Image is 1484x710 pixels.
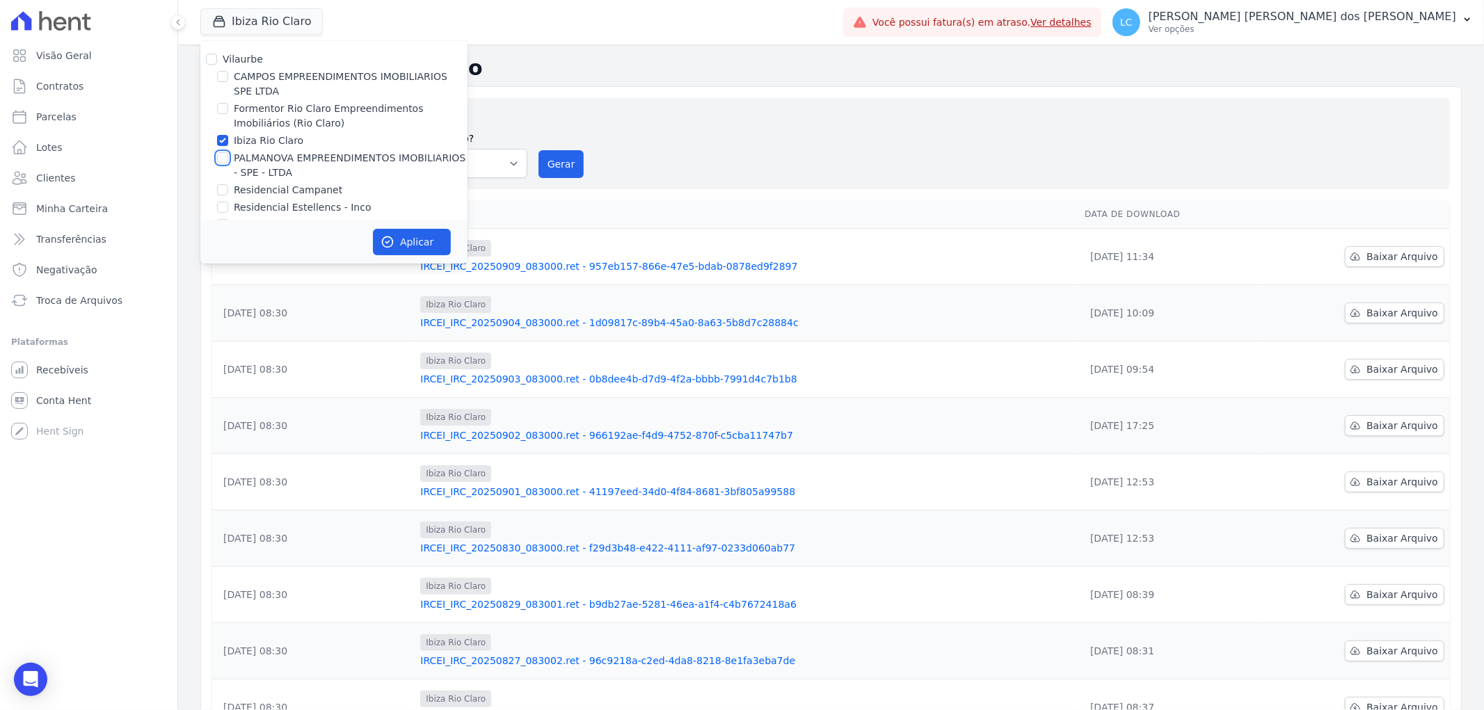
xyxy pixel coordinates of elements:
[1101,3,1484,42] button: LC [PERSON_NAME] [PERSON_NAME] dos [PERSON_NAME] Ver opções
[420,485,1074,499] a: IRCEI_IRC_20250901_083000.ret - 41197eed-34d0-4f84-8681-3bf805a99588
[420,578,491,595] span: Ibiza Rio Claro
[212,567,415,623] td: [DATE] 08:30
[6,256,172,284] a: Negativação
[1079,567,1261,623] td: [DATE] 08:39
[420,372,1074,386] a: IRCEI_IRC_20250903_083000.ret - 0b8dee4b-d7d9-4f2a-bbbb-7991d4c7b1b8
[234,102,468,131] label: Formentor Rio Claro Empreendimentos Imobiliários (Rio Claro)
[212,454,415,510] td: [DATE] 08:30
[1366,475,1438,489] span: Baixar Arquivo
[420,353,491,369] span: Ibiza Rio Claro
[1345,471,1444,492] a: Baixar Arquivo
[234,134,303,148] label: Ibiza Rio Claro
[6,387,172,414] a: Conta Hent
[6,72,172,100] a: Contratos
[6,164,172,192] a: Clientes
[1079,200,1261,229] th: Data de Download
[36,394,91,408] span: Conta Hent
[212,623,415,679] td: [DATE] 08:30
[36,171,75,185] span: Clientes
[36,49,92,63] span: Visão Geral
[6,287,172,314] a: Troca de Arquivos
[1079,623,1261,679] td: [DATE] 08:31
[1345,584,1444,605] a: Baixar Arquivo
[1366,250,1438,264] span: Baixar Arquivo
[420,634,491,651] span: Ibiza Rio Claro
[1149,10,1456,24] p: [PERSON_NAME] [PERSON_NAME] dos [PERSON_NAME]
[36,293,122,307] span: Troca de Arquivos
[36,79,83,93] span: Contratos
[36,363,88,377] span: Recebíveis
[1366,531,1438,545] span: Baixar Arquivo
[6,225,172,253] a: Transferências
[6,356,172,384] a: Recebíveis
[6,134,172,161] a: Lotes
[420,259,1074,273] a: IRCEI_IRC_20250909_083000.ret - 957eb157-866e-47e5-bdab-0878ed9f2897
[420,654,1074,668] a: IRCEI_IRC_20250827_083002.ret - 96c9218a-c2ed-4da8-8218-8e1fa3eba7de
[1079,398,1261,454] td: [DATE] 17:25
[1345,359,1444,380] a: Baixar Arquivo
[234,183,342,197] label: Residencial Campanet
[234,200,372,215] label: Residencial Estellencs - Inco
[1149,24,1456,35] p: Ver opções
[420,316,1074,330] a: IRCEI_IRC_20250904_083000.ret - 1d09817c-89b4-45a0-8a63-5b8d7c28884c
[538,150,584,178] button: Gerar
[420,465,491,482] span: Ibiza Rio Claro
[1345,302,1444,323] a: Baixar Arquivo
[872,15,1092,30] span: Você possui fatura(s) em atraso.
[212,398,415,454] td: [DATE] 08:30
[212,341,415,398] td: [DATE] 08:30
[234,70,468,99] label: CAMPOS EMPREENDIMENTOS IMOBILIARIOS SPE LTDA
[6,42,172,70] a: Visão Geral
[1366,588,1438,602] span: Baixar Arquivo
[223,54,263,65] label: Vilaurbe
[1366,419,1438,433] span: Baixar Arquivo
[1366,306,1438,320] span: Baixar Arquivo
[36,140,63,154] span: Lotes
[36,202,108,216] span: Minha Carteira
[1345,415,1444,436] a: Baixar Arquivo
[36,232,106,246] span: Transferências
[212,285,415,341] td: [DATE] 08:30
[11,334,166,350] div: Plataformas
[420,522,491,538] span: Ibiza Rio Claro
[1366,644,1438,658] span: Baixar Arquivo
[234,151,468,180] label: PALMANOVA EMPREENDIMENTOS IMOBILIARIOS - SPE - LTDA
[1079,341,1261,398] td: [DATE] 09:54
[36,263,97,277] span: Negativação
[36,110,77,124] span: Parcelas
[1345,528,1444,549] a: Baixar Arquivo
[1366,362,1438,376] span: Baixar Arquivo
[1345,640,1444,661] a: Baixar Arquivo
[420,597,1074,611] a: IRCEI_IRC_20250829_083001.ret - b9db27ae-5281-46ea-a1f4-c4b7672418a6
[200,8,323,35] button: Ibiza Rio Claro
[1120,17,1133,27] span: LC
[373,229,451,255] button: Aplicar
[6,103,172,131] a: Parcelas
[1079,285,1261,341] td: [DATE] 10:09
[1079,229,1261,285] td: [DATE] 11:34
[420,409,491,426] span: Ibiza Rio Claro
[1079,454,1261,510] td: [DATE] 12:53
[420,428,1074,442] a: IRCEI_IRC_20250902_083000.ret - 966192ae-f4d9-4752-870f-c5cba11747b7
[420,691,491,707] span: Ibiza Rio Claro
[420,541,1074,555] a: IRCEI_IRC_20250830_083000.ret - f29d3b48-e422-4111-af97-0233d060ab77
[234,218,369,232] label: Residencial Estellencs - LBA
[1345,246,1444,267] a: Baixar Arquivo
[415,200,1079,229] th: Arquivo
[14,663,47,696] div: Open Intercom Messenger
[212,510,415,567] td: [DATE] 08:30
[6,195,172,223] a: Minha Carteira
[420,296,491,313] span: Ibiza Rio Claro
[1079,510,1261,567] td: [DATE] 12:53
[200,56,1462,81] h2: Exportações de Retorno
[1030,17,1092,28] a: Ver detalhes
